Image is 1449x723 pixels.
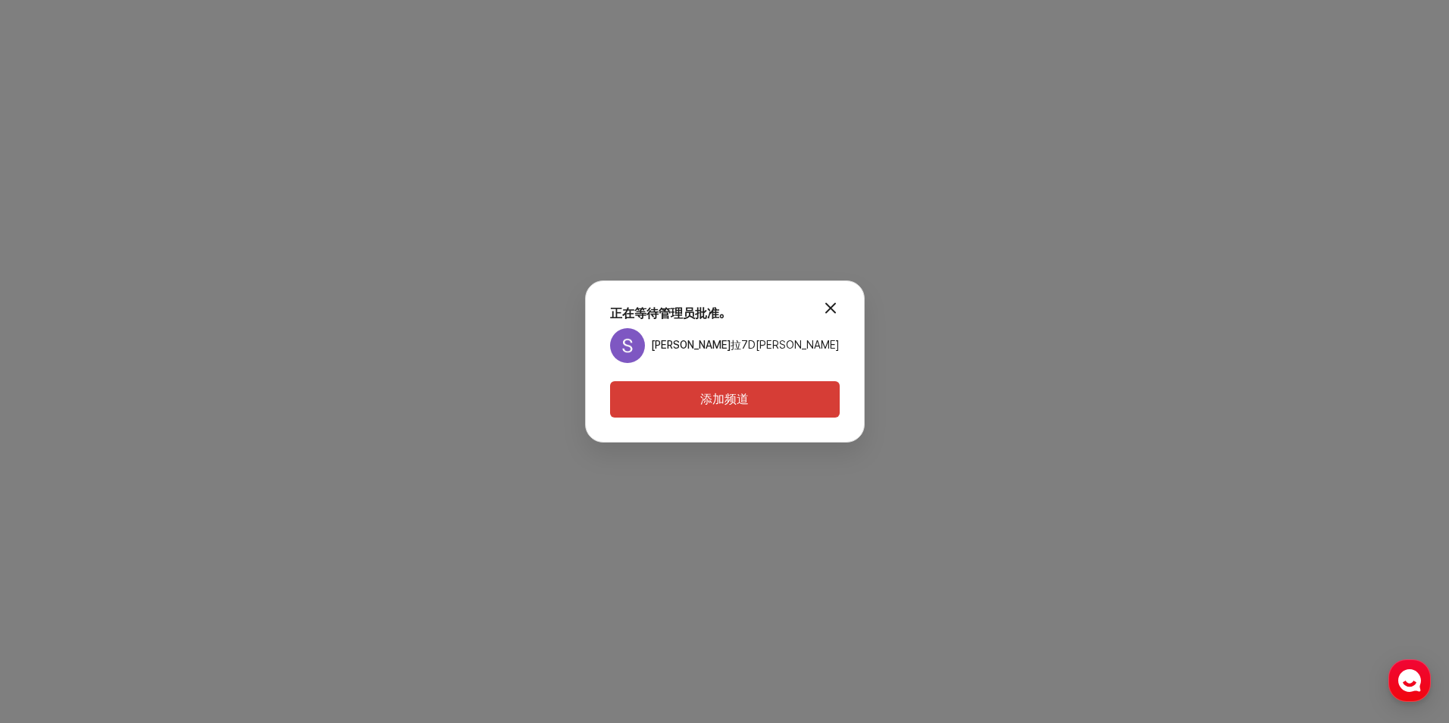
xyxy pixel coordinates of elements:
[610,328,645,363] img: 채널 프로필 이미지
[741,339,840,351] span: 7D[PERSON_NAME]
[651,338,741,353] a: [PERSON_NAME]拉
[815,293,846,324] button: 模态.关闭
[610,381,840,418] button: 添加频道
[610,306,731,321] strong: 正在等待管理员批准。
